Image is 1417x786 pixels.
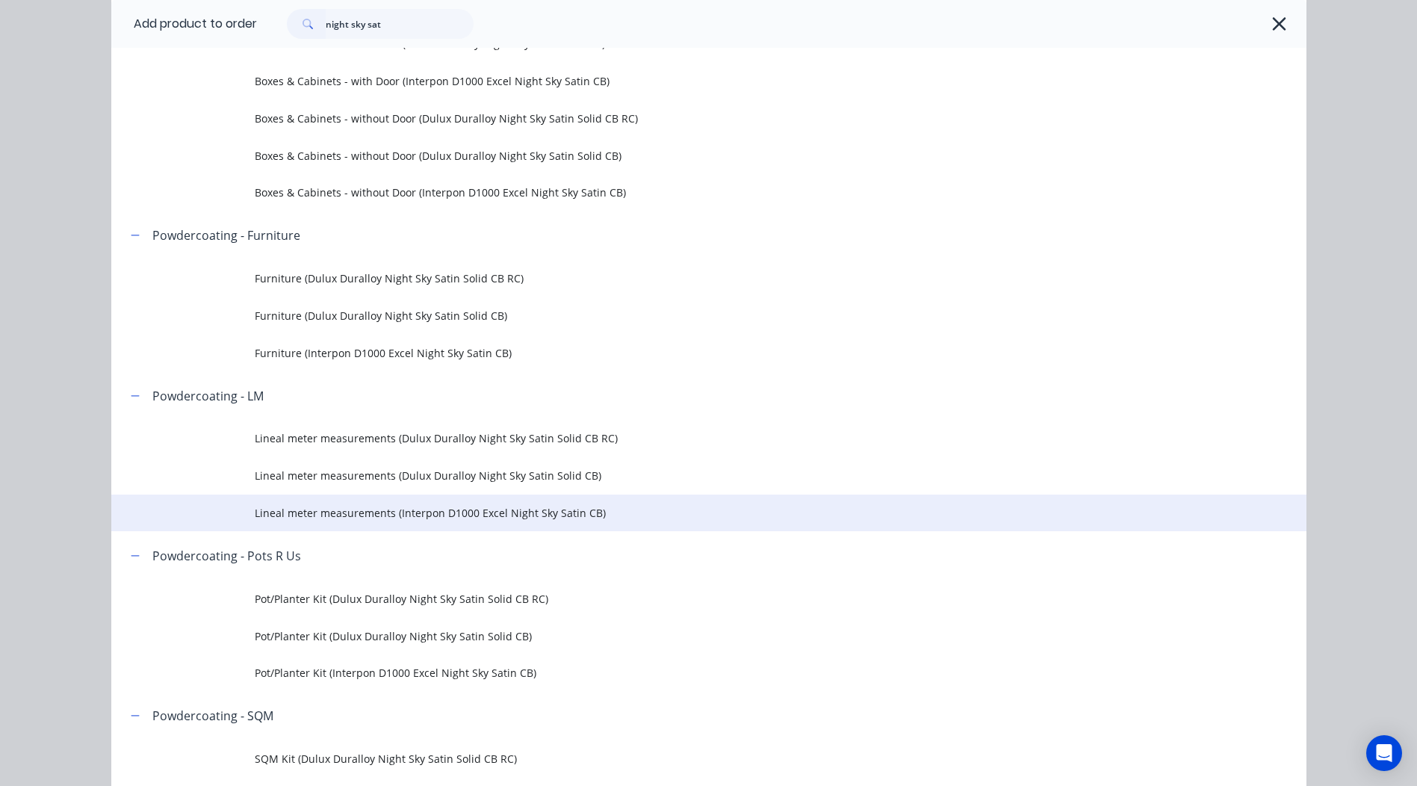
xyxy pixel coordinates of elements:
div: Powdercoating - Furniture [152,226,300,244]
span: Furniture (Interpon D1000 Excel Night Sky Satin CB) [255,345,1096,361]
span: Boxes & Cabinets - without Door (Dulux Duralloy Night Sky Satin Solid CB) [255,148,1096,164]
span: Pot/Planter Kit (Interpon D1000 Excel Night Sky Satin CB) [255,665,1096,681]
div: Open Intercom Messenger [1366,735,1402,771]
span: Furniture (Dulux Duralloy Night Sky Satin Solid CB) [255,308,1096,324]
span: Lineal meter measurements (Dulux Duralloy Night Sky Satin Solid CB) [255,468,1096,483]
span: Lineal meter measurements (Dulux Duralloy Night Sky Satin Solid CB RC) [255,430,1096,446]
span: Boxes & Cabinets - without Door (Dulux Duralloy Night Sky Satin Solid CB RC) [255,111,1096,126]
div: Powdercoating - Pots R Us [152,547,301,565]
input: Search... [326,9,474,39]
span: Furniture (Dulux Duralloy Night Sky Satin Solid CB RC) [255,270,1096,286]
span: Boxes & Cabinets - without Door (Interpon D1000 Excel Night Sky Satin CB) [255,185,1096,200]
div: Powdercoating - LM [152,387,264,405]
span: Pot/Planter Kit (Dulux Duralloy Night Sky Satin Solid CB) [255,628,1096,644]
span: Pot/Planter Kit (Dulux Duralloy Night Sky Satin Solid CB RC) [255,591,1096,607]
span: Boxes & Cabinets - with Door (Interpon D1000 Excel Night Sky Satin CB) [255,73,1096,89]
span: Lineal meter measurements (Interpon D1000 Excel Night Sky Satin CB) [255,505,1096,521]
span: SQM Kit (Dulux Duralloy Night Sky Satin Solid CB RC) [255,751,1096,767]
div: Powdercoating - SQM [152,707,273,725]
